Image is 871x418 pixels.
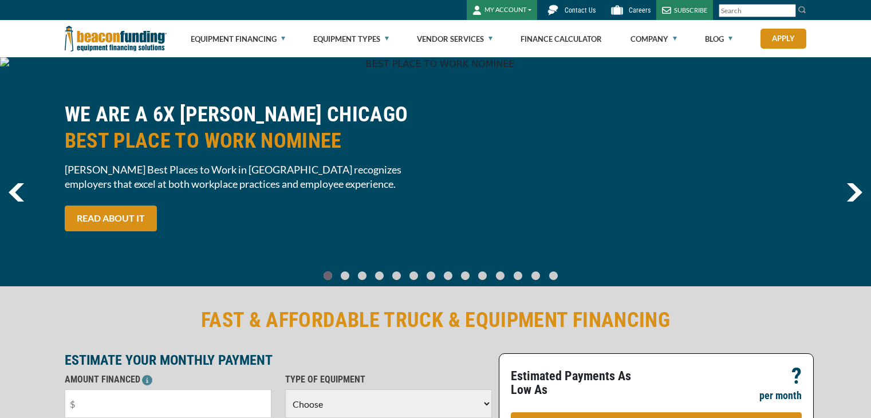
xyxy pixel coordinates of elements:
[65,373,271,387] p: AMOUNT FINANCED
[321,271,335,281] a: Go To Slide 0
[390,271,404,281] a: Go To Slide 4
[9,183,24,202] img: Left Navigator
[9,183,24,202] a: previous
[784,6,793,15] a: Clear search text
[476,271,490,281] a: Go To Slide 9
[338,271,352,281] a: Go To Slide 1
[65,353,492,367] p: ESTIMATE YOUR MONTHLY PAYMENT
[407,271,421,281] a: Go To Slide 5
[791,369,802,383] p: ?
[417,21,492,57] a: Vendor Services
[846,183,862,202] img: Right Navigator
[760,29,806,49] a: Apply
[191,21,285,57] a: Equipment Financing
[65,206,157,231] a: READ ABOUT IT
[719,4,796,17] input: Search
[65,163,429,191] span: [PERSON_NAME] Best Places to Work in [GEOGRAPHIC_DATA] recognizes employers that excel at both wo...
[459,271,472,281] a: Go To Slide 8
[798,5,807,14] img: Search
[511,369,649,397] p: Estimated Payments As Low As
[65,128,429,154] span: BEST PLACE TO WORK NOMINEE
[442,271,455,281] a: Go To Slide 7
[511,271,525,281] a: Go To Slide 11
[846,183,862,202] a: next
[630,21,677,57] a: Company
[629,6,651,14] span: Careers
[565,6,596,14] span: Contact Us
[356,271,369,281] a: Go To Slide 2
[65,307,807,333] h2: FAST & AFFORDABLE TRUCK & EQUIPMENT FINANCING
[285,373,492,387] p: TYPE OF EQUIPMENT
[493,271,507,281] a: Go To Slide 10
[373,271,387,281] a: Go To Slide 3
[424,271,438,281] a: Go To Slide 6
[705,21,732,57] a: Blog
[65,101,429,154] h2: WE ARE A 6X [PERSON_NAME] CHICAGO
[65,20,167,57] img: Beacon Funding Corporation logo
[529,271,543,281] a: Go To Slide 12
[759,389,802,403] p: per month
[313,21,389,57] a: Equipment Types
[65,389,271,418] input: $
[546,271,561,281] a: Go To Slide 13
[521,21,602,57] a: Finance Calculator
